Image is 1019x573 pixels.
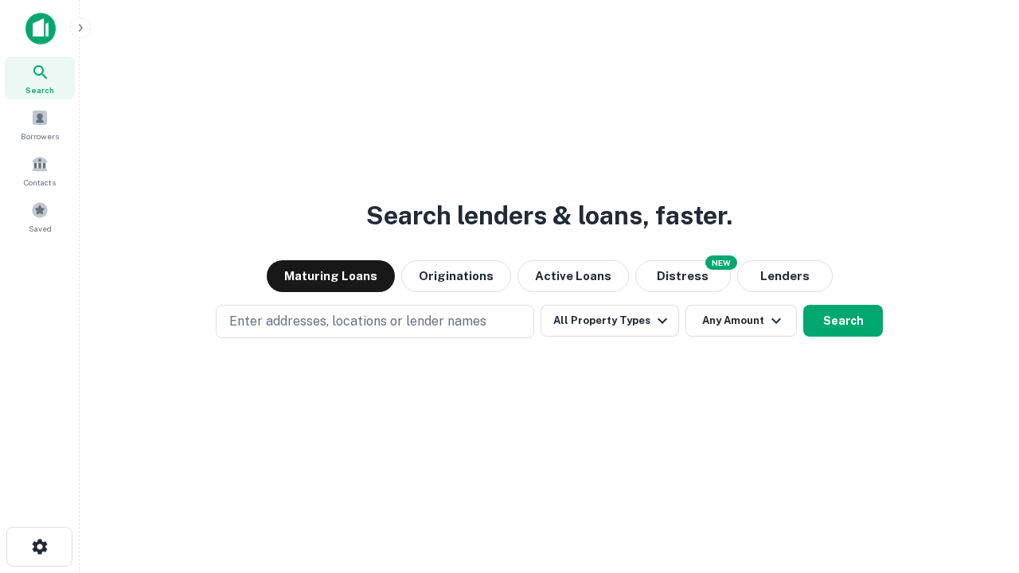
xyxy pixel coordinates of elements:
[267,260,395,292] button: Maturing Loans
[5,195,75,238] a: Saved
[541,305,679,337] button: All Property Types
[5,57,75,99] a: Search
[216,305,534,338] button: Enter addresses, locations or lender names
[737,260,833,292] button: Lenders
[25,13,56,45] img: capitalize-icon.png
[401,260,511,292] button: Originations
[685,305,797,337] button: Any Amount
[5,149,75,192] a: Contacts
[21,130,59,142] span: Borrowers
[635,260,731,292] button: Search distressed loans with lien and other non-mortgage details.
[939,446,1019,522] iframe: Chat Widget
[5,103,75,146] a: Borrowers
[705,255,737,270] div: NEW
[517,260,629,292] button: Active Loans
[24,176,56,189] span: Contacts
[803,305,883,337] button: Search
[29,222,52,235] span: Saved
[366,197,732,235] h3: Search lenders & loans, faster.
[25,84,54,96] span: Search
[229,312,486,331] p: Enter addresses, locations or lender names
